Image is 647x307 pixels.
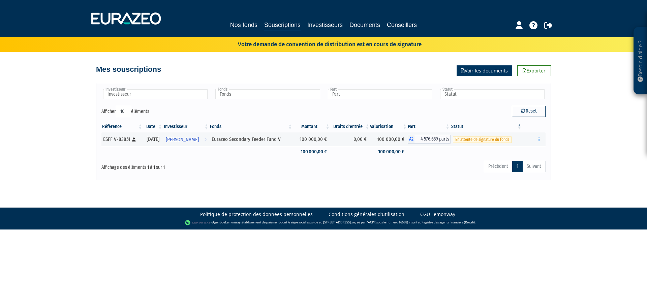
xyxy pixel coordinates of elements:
th: Montant: activer pour trier la colonne par ordre croissant [293,121,330,132]
th: Part: activer pour trier la colonne par ordre croissant [408,121,451,132]
select: Afficheréléments [116,106,131,117]
th: Référence : activer pour trier la colonne par ordre croissant [101,121,143,132]
span: [PERSON_NAME] [166,133,199,146]
img: logo-lemonway.png [185,219,211,226]
div: Affichage des éléments 1 à 1 sur 1 [101,160,281,171]
th: Statut : activer pour trier la colonne par ordre d&eacute;croissant [451,121,522,132]
p: Votre demande de convention de distribution est en cours de signature [218,39,422,49]
th: Droits d'entrée: activer pour trier la colonne par ordre croissant [330,121,370,132]
td: 100 000,00 € [370,146,407,158]
th: Date: activer pour trier la colonne par ordre croissant [143,121,163,132]
a: Exporter [517,65,551,76]
div: ESFF V-83851 [103,136,141,143]
span: A2 [408,135,414,144]
button: Reset [512,106,546,117]
div: [DATE] [146,136,161,143]
a: Registre des agents financiers (Regafi) [422,220,475,224]
p: Besoin d'aide ? [637,31,644,91]
i: [Français] Personne physique [132,137,136,142]
span: En attente de signature du fonds [453,136,512,143]
span: 4 576,659 parts [414,135,451,144]
a: Souscriptions [264,20,301,31]
a: 1 [512,161,523,172]
i: Voir l'investisseur [204,133,207,146]
label: Afficher éléments [101,106,149,117]
th: Valorisation: activer pour trier la colonne par ordre croissant [370,121,407,132]
td: 100 000,00 € [293,146,330,158]
a: [PERSON_NAME] [163,132,209,146]
th: Fonds: activer pour trier la colonne par ordre croissant [209,121,293,132]
a: CGU Lemonway [420,211,455,218]
img: 1732889491-logotype_eurazeo_blanc_rvb.png [91,12,161,25]
a: Conseillers [387,20,417,30]
a: Politique de protection des données personnelles [200,211,313,218]
a: Nos fonds [230,20,257,30]
th: Investisseur: activer pour trier la colonne par ordre croissant [163,121,209,132]
a: Documents [349,20,380,30]
a: Investisseurs [307,20,343,30]
h4: Mes souscriptions [96,65,161,73]
div: A2 - Eurazeo Secondary Feeder Fund V [408,135,451,144]
a: Voir les documents [457,65,512,76]
a: Lemonway [225,220,241,224]
td: 100 000,00 € [293,132,330,146]
div: Eurazeo Secondary Feeder Fund V [212,136,290,143]
a: Conditions générales d'utilisation [329,211,404,218]
td: 0,00 € [330,132,370,146]
td: 100 000,00 € [370,132,407,146]
div: - Agent de (établissement de paiement dont le siège social est situé au [STREET_ADDRESS], agréé p... [7,219,640,226]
